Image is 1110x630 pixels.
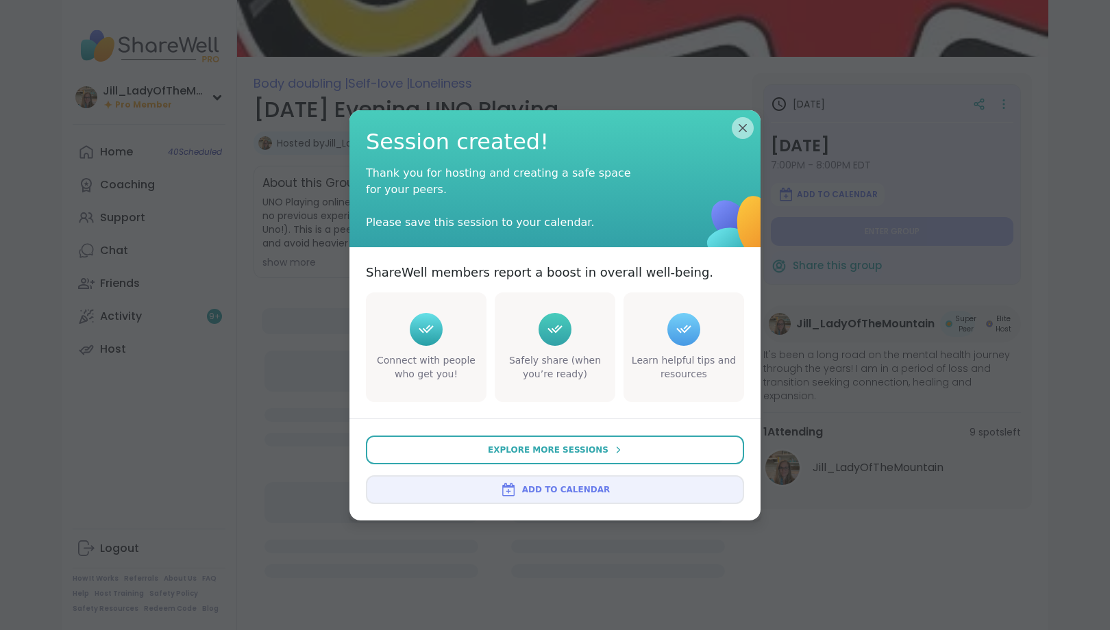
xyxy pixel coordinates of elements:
[366,264,713,281] p: ShareWell members report a boost in overall well-being.
[522,483,610,496] span: Add to Calendar
[500,481,517,498] img: ShareWell Logomark
[369,354,484,381] div: Connect with people who get you!
[488,444,608,456] span: Explore More Sessions
[366,127,744,157] span: Session created!
[366,475,744,504] button: Add to Calendar
[366,165,640,231] div: Thank you for hosting and creating a safe space for your peers. Please save this session to your ...
[626,354,741,381] div: Learn helpful tips and resources
[669,157,813,301] img: ShareWell Logomark
[497,354,613,381] div: Safely share (when you’re ready)
[366,436,744,464] button: Explore More Sessions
